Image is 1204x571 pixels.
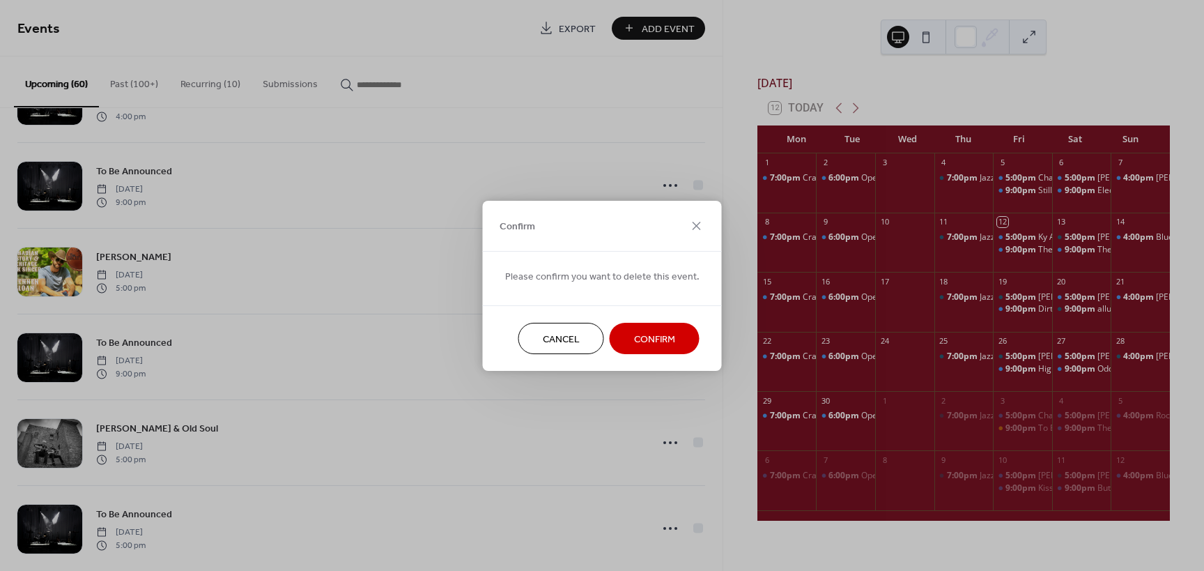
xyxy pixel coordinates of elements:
span: Confirm [500,220,535,234]
button: Confirm [610,323,700,354]
span: Please confirm you want to delete this event. [505,269,700,284]
button: Cancel [518,323,604,354]
span: Cancel [543,332,580,347]
span: Confirm [634,332,675,347]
